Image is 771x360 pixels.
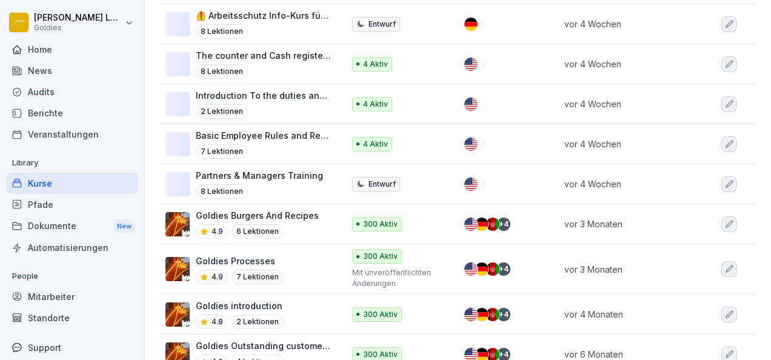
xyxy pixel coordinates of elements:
p: 300 Aktiv [363,219,398,230]
p: 300 Aktiv [363,309,398,320]
img: xhwwoh3j1t8jhueqc8254ve9.png [165,302,190,327]
p: Goldies introduction [196,299,284,312]
a: Standorte [6,307,138,328]
p: 8 Lektionen [196,24,248,39]
p: 2 Lektionen [232,315,284,329]
p: 300 Aktiv [363,251,398,262]
p: vor 4 Wochen [564,98,692,110]
img: af.svg [486,308,499,321]
a: Audits [6,81,138,102]
p: The counter and Cash register!!! [196,49,332,62]
p: 🦺 Arbeitsschutz Info-Kurs für Franchisepartner:innen [196,9,332,22]
img: us.svg [464,58,478,71]
p: vor 4 Monaten [564,308,692,321]
p: 4.9 [212,272,223,282]
img: us.svg [464,218,478,231]
img: dstmp2epwm636xymg8o1eqib.png [165,257,190,281]
a: Berichte [6,102,138,124]
img: us.svg [464,308,478,321]
p: Mit unveröffentlichten Änderungen [352,267,444,289]
div: Support [6,337,138,358]
a: Kurse [6,173,138,194]
img: q57webtpjdb10dpomrq0869v.png [165,212,190,236]
p: Introduction To the duties and workflow [196,89,332,102]
img: us.svg [464,138,478,151]
a: Home [6,39,138,60]
div: + 4 [497,308,510,321]
img: us.svg [464,178,478,191]
p: Entwurf [369,19,396,30]
div: + 4 [497,262,510,276]
p: vor 4 Wochen [564,178,692,190]
p: Goldies Outstanding customer service [196,339,332,352]
p: Entwurf [369,179,396,190]
p: 8 Lektionen [196,64,248,79]
p: vor 3 Monaten [564,263,692,276]
p: vor 4 Wochen [564,138,692,150]
div: Dokumente [6,215,138,238]
p: vor 4 Wochen [564,18,692,30]
p: 300 Aktiv [363,349,398,360]
p: People [6,267,138,286]
img: de.svg [475,218,489,231]
div: + 4 [497,218,510,231]
a: Pfade [6,194,138,215]
p: vor 4 Wochen [564,58,692,70]
p: 6 Lektionen [232,224,284,239]
img: de.svg [475,308,489,321]
img: de.svg [464,18,478,31]
p: Goldies [34,24,122,32]
a: News [6,60,138,81]
img: de.svg [475,262,489,276]
img: af.svg [486,218,499,231]
p: Partners & Managers Training [196,169,323,182]
p: 8 Lektionen [196,184,248,199]
p: [PERSON_NAME] Loska [34,13,122,23]
p: 2 Lektionen [196,104,248,119]
p: 7 Lektionen [196,144,248,159]
a: Mitarbeiter [6,286,138,307]
a: DokumenteNew [6,215,138,238]
a: Automatisierungen [6,237,138,258]
p: 4.8 [212,316,223,327]
p: Goldies Burgers And Recipes [196,209,319,222]
p: 4 Aktiv [363,99,388,110]
p: 4.9 [212,226,223,237]
p: Goldies Processes [196,255,284,267]
p: 7 Lektionen [232,270,284,284]
p: Basic Employee Rules and Regulations [196,129,332,142]
a: Veranstaltungen [6,124,138,145]
p: 4 Aktiv [363,139,388,150]
img: af.svg [486,262,499,276]
img: us.svg [464,98,478,111]
img: us.svg [464,262,478,276]
p: 4 Aktiv [363,59,388,70]
p: vor 3 Monaten [564,218,692,230]
p: Library [6,153,138,173]
div: New [114,219,135,233]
